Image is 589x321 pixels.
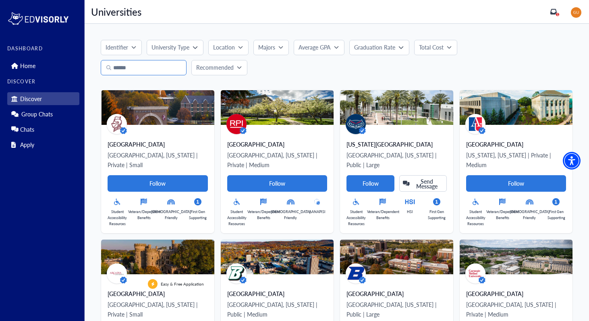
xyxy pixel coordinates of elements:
img: avatar [107,263,127,284]
img: campus%20%281%29.jpg [460,240,573,274]
div: [GEOGRAPHIC_DATA] [108,290,208,298]
p: [GEOGRAPHIC_DATA], [US_STATE] | Private | Small [108,150,208,170]
img: arcadia-university-background.jpg [101,240,214,274]
p: Recommended [196,63,234,72]
p: [GEOGRAPHIC_DATA], [US_STATE] | Public | Large [346,150,447,170]
p: [US_STATE], [US_STATE] | Private | Medium [466,150,566,170]
div: [US_STATE][GEOGRAPHIC_DATA] [346,140,447,148]
p: Discover [20,95,42,102]
a: A sunny campus scene featuring palm trees, pathways, and students walking near modern buildings.a... [340,90,453,233]
img: avatar [226,263,247,284]
p: [GEOGRAPHIC_DATA], [US_STATE] | Private | Medium [466,300,566,319]
p: Veteran/Dependent Benefits [128,209,160,221]
img: apply-label [148,279,158,289]
p: Student Accessibility Resources [466,209,486,227]
p: Student Accessibility Resources [108,209,127,227]
p: Location [213,43,235,52]
div: Easy & Free Application [148,279,204,289]
p: HSI [407,209,413,215]
p: Group Chats [21,111,53,118]
p: Veteran/Dependent Benefits [486,209,518,221]
img: logo [7,10,69,27]
p: Student Accessibility Resources [346,209,366,227]
p: First Gen Supporting [427,209,447,221]
p: [GEOGRAPHIC_DATA], [US_STATE] | Private | Small [108,300,208,319]
a: A view of Bellarmine University featuring an archway with the university's name, surrounded by co... [101,90,214,233]
div: [GEOGRAPHIC_DATA] [466,140,566,148]
label: DISCOVER [7,79,79,85]
a: A sunny campus scene featuring blooming trees with white flowers, green grass, and a historic bri... [221,90,334,233]
p: Apply [20,141,34,148]
img: avatar [346,114,366,134]
button: Follow [466,175,566,192]
img: avatar [465,114,485,134]
img: avatar [107,114,127,134]
button: University Type [147,40,203,55]
div: Accessibility Menu [563,152,581,170]
p: [DEMOGRAPHIC_DATA] Friendly [510,209,550,221]
img: A panoramic view of two buildings, one modern and one historic, surrounded by greenery and pathways. [460,90,573,125]
a: A panoramic view of two buildings, one modern and one historic, surrounded by greenery and pathwa... [460,90,573,233]
p: [GEOGRAPHIC_DATA], [US_STATE] | Public | Large [346,300,447,319]
p: [DEMOGRAPHIC_DATA] Friendly [151,209,191,221]
button: Follow [346,175,394,192]
img: avatar [465,263,485,284]
p: First Gen Supporting [546,209,566,221]
p: Average GPA [299,43,331,52]
img: a group of buildings with trees in the front [340,240,453,274]
span: 1 [557,12,559,17]
p: University Type [151,43,189,52]
div: Chats [7,123,79,136]
p: Student Accessibility Resources [227,209,247,227]
a: inbox [550,8,557,15]
button: Follow [108,175,208,192]
div: Home [7,59,79,72]
button: Location [208,40,249,55]
img: avatar [346,263,366,284]
p: Identifier [106,43,128,52]
label: DASHBOARD [7,46,79,52]
img: A sunny campus scene featuring blooming trees with white flowers, green grass, and a historic bri... [221,90,334,125]
div: [GEOGRAPHIC_DATA] [466,290,566,298]
button: Recommended [191,60,247,75]
button: Identifier [101,40,142,55]
button: Graduation Rate [349,40,409,55]
p: Universities [91,7,141,16]
div: [GEOGRAPHIC_DATA] [227,290,328,298]
div: [GEOGRAPHIC_DATA] [227,140,328,148]
div: Apply [7,138,79,151]
p: First Gen Supporting [188,209,208,221]
p: Chats [20,126,34,133]
span: Send Message [411,179,443,188]
p: AANAPISI [309,209,326,215]
p: Total Cost [419,43,444,52]
p: Veteran/Dependent Benefits [367,209,399,221]
button: Send Message [399,175,446,192]
p: [GEOGRAPHIC_DATA], [US_STATE] | Public | Medium [227,300,328,319]
img: A view of Bellarmine University featuring an archway with the university's name, surrounded by co... [101,90,214,125]
p: Veteran/Dependent Benefits [247,209,280,221]
div: [GEOGRAPHIC_DATA] [346,290,447,298]
div: Discover [7,92,79,105]
p: Home [20,62,35,69]
button: Average GPA [294,40,344,55]
button: Majors [253,40,289,55]
img: A sunny campus scene featuring palm trees, pathways, and students walking near modern buildings. [340,90,453,125]
button: Follow [227,175,328,192]
p: Graduation Rate [354,43,395,52]
input: Search [101,60,187,75]
p: [GEOGRAPHIC_DATA], [US_STATE] | Private | Medium [227,150,328,170]
div: [GEOGRAPHIC_DATA] [108,140,208,148]
p: [DEMOGRAPHIC_DATA] Friendly [271,209,311,221]
img: avatar [226,114,247,134]
p: Majors [258,43,275,52]
div: Group Chats [7,108,79,120]
button: Total Cost [414,40,457,55]
img: Aerial view of a college campus surrounded by vibrant autumn foliage and clear blue skies. [221,240,334,274]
